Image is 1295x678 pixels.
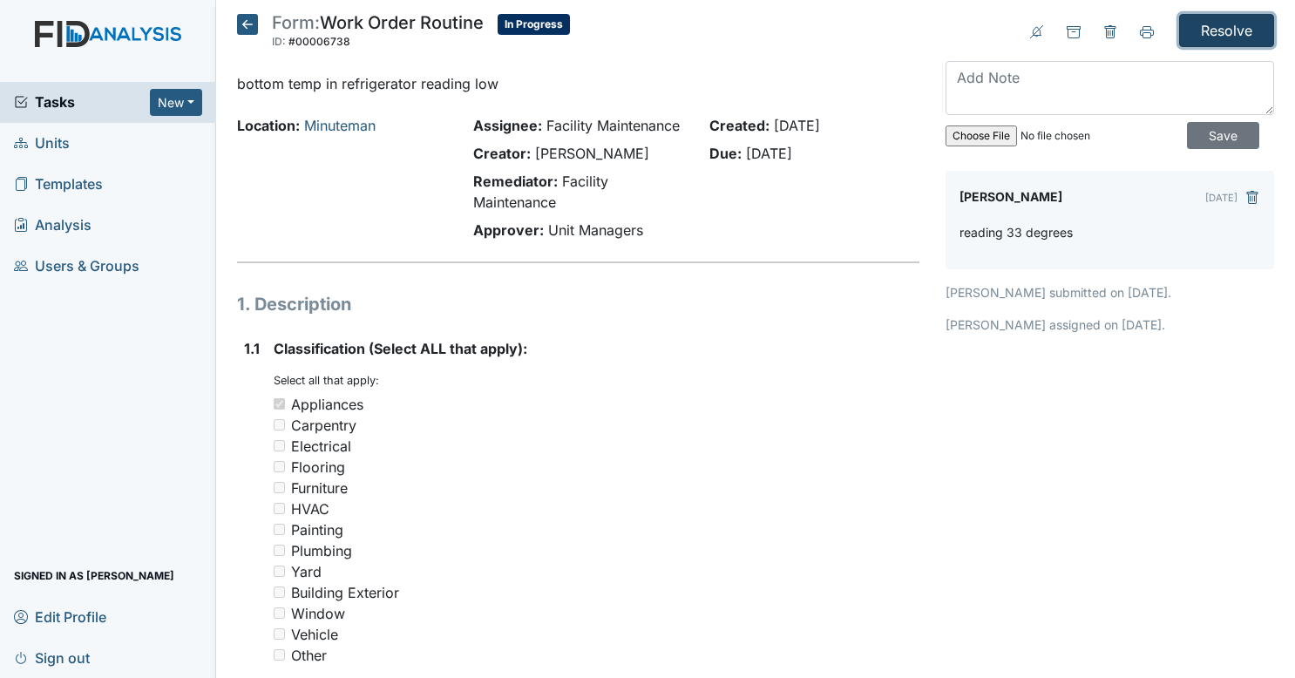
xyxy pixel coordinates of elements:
[291,436,351,457] div: Electrical
[291,561,322,582] div: Yard
[274,340,527,357] span: Classification (Select ALL that apply):
[291,540,352,561] div: Plumbing
[546,117,680,134] span: Facility Maintenance
[709,117,770,134] strong: Created:
[272,14,484,52] div: Work Order Routine
[548,221,643,239] span: Unit Managers
[274,440,285,451] input: Electrical
[244,338,260,359] label: 1.1
[237,291,920,317] h1: 1. Description
[274,398,285,410] input: Appliances
[274,607,285,619] input: Window
[14,562,174,589] span: Signed in as [PERSON_NAME]
[291,645,327,666] div: Other
[473,145,531,162] strong: Creator:
[291,582,399,603] div: Building Exterior
[473,173,558,190] strong: Remediator:
[274,482,285,493] input: Furniture
[291,498,329,519] div: HVAC
[14,212,92,239] span: Analysis
[14,253,139,280] span: Users & Groups
[237,117,300,134] strong: Location:
[14,603,106,630] span: Edit Profile
[274,628,285,640] input: Vehicle
[946,315,1274,334] p: [PERSON_NAME] assigned on [DATE].
[274,461,285,472] input: Flooring
[14,92,150,112] a: Tasks
[1205,192,1237,204] small: [DATE]
[237,73,920,94] p: bottom temp in refrigerator reading low
[274,524,285,535] input: Painting
[959,223,1073,241] p: reading 33 degrees
[274,419,285,431] input: Carpentry
[14,644,90,671] span: Sign out
[274,545,285,556] input: Plumbing
[473,221,544,239] strong: Approver:
[274,566,285,577] input: Yard
[946,283,1274,302] p: [PERSON_NAME] submitted on [DATE].
[274,503,285,514] input: HVAC
[1187,122,1259,149] input: Save
[304,117,376,134] a: Minuteman
[274,374,379,387] small: Select all that apply:
[272,35,286,48] span: ID:
[774,117,820,134] span: [DATE]
[291,603,345,624] div: Window
[272,12,320,33] span: Form:
[959,185,1062,209] label: [PERSON_NAME]
[473,117,542,134] strong: Assignee:
[709,145,742,162] strong: Due:
[291,624,338,645] div: Vehicle
[498,14,570,35] span: In Progress
[291,457,345,478] div: Flooring
[14,171,103,198] span: Templates
[291,415,356,436] div: Carpentry
[14,130,70,157] span: Units
[274,649,285,661] input: Other
[535,145,649,162] span: [PERSON_NAME]
[746,145,792,162] span: [DATE]
[274,586,285,598] input: Building Exterior
[291,394,363,415] div: Appliances
[291,478,348,498] div: Furniture
[291,519,343,540] div: Painting
[150,89,202,116] button: New
[288,35,350,48] span: #00006738
[1179,14,1274,47] input: Resolve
